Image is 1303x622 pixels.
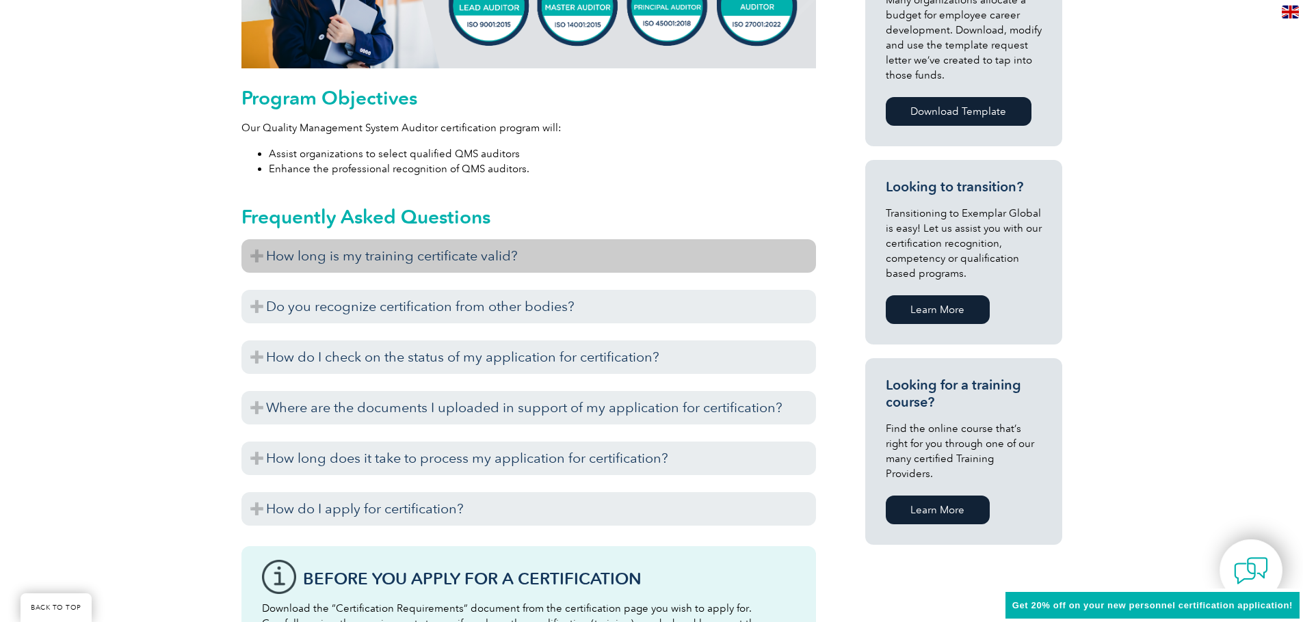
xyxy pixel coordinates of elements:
[269,146,816,161] li: Assist organizations to select qualified QMS auditors
[886,206,1042,281] p: Transitioning to Exemplar Global is easy! Let us assist you with our certification recognition, c...
[241,206,816,228] h2: Frequently Asked Questions
[241,442,816,475] h3: How long does it take to process my application for certification?
[241,120,816,135] p: Our Quality Management System Auditor certification program will:
[241,87,816,109] h2: Program Objectives
[886,295,990,324] a: Learn More
[241,340,816,374] h3: How do I check on the status of my application for certification?
[241,492,816,526] h3: How do I apply for certification?
[886,421,1042,481] p: Find the online course that’s right for you through one of our many certified Training Providers.
[1282,5,1299,18] img: en
[1012,600,1293,610] span: Get 20% off on your new personnel certification application!
[886,496,990,524] a: Learn More
[241,239,816,273] h3: How long is my training certificate valid?
[303,570,795,587] h3: Before You Apply For a Certification
[886,97,1031,126] a: Download Template
[269,161,816,176] li: Enhance the professional recognition of QMS auditors.
[21,593,92,622] a: BACK TO TOP
[241,290,816,323] h3: Do you recognize certification from other bodies?
[241,391,816,424] h3: Where are the documents I uploaded in support of my application for certification?
[886,377,1042,411] h3: Looking for a training course?
[886,178,1042,195] h3: Looking to transition?
[1234,554,1268,588] img: contact-chat.png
